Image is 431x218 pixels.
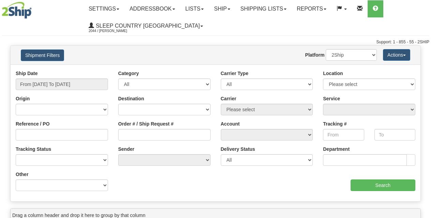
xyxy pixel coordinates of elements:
label: Location [323,70,343,77]
label: Order # / Ship Request # [118,120,174,127]
a: Reports [292,0,332,17]
label: Reference / PO [16,120,50,127]
img: logo2044.jpg [2,2,32,19]
div: Support: 1 - 855 - 55 - 2SHIP [2,39,429,45]
button: Shipment Filters [21,49,64,61]
label: Platform [305,52,325,58]
label: Other [16,171,28,178]
label: Carrier Type [221,70,248,77]
iframe: chat widget [415,74,430,144]
label: Carrier [221,95,236,102]
label: Origin [16,95,30,102]
input: To [374,129,415,141]
label: Tracking Status [16,146,51,152]
label: Tracking # [323,120,347,127]
a: Sleep Country [GEOGRAPHIC_DATA] 2044 / [PERSON_NAME] [83,17,208,34]
input: From [323,129,364,141]
a: Addressbook [124,0,180,17]
label: Account [221,120,240,127]
a: Shipping lists [235,0,292,17]
span: Sleep Country [GEOGRAPHIC_DATA] [94,23,200,29]
label: Destination [118,95,144,102]
label: Service [323,95,340,102]
span: 2044 / [PERSON_NAME] [89,28,140,34]
label: Category [118,70,139,77]
label: Department [323,146,350,152]
label: Ship Date [16,70,38,77]
a: Settings [83,0,124,17]
a: Ship [209,0,235,17]
label: Sender [118,146,134,152]
a: Lists [180,0,209,17]
label: Delivery Status [221,146,255,152]
button: Actions [383,49,410,61]
input: Search [351,179,416,191]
